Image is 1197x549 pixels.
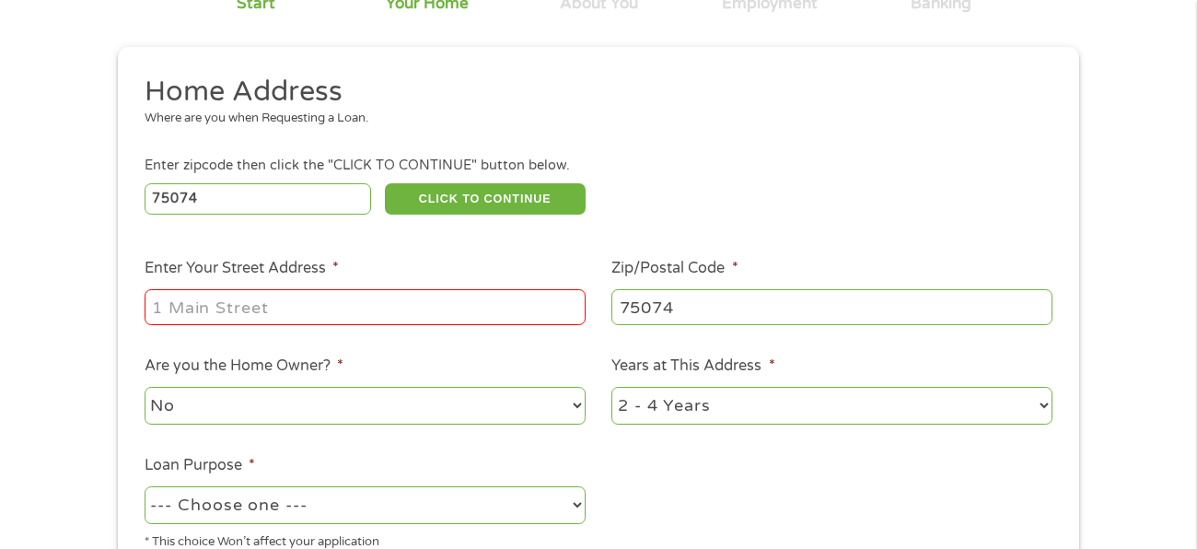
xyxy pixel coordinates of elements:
[145,183,372,215] input: Enter Zipcode (e.g 01510)
[145,156,1052,176] div: Enter zipcode then click the "CLICK TO CONTINUE" button below.
[611,356,774,376] label: Years at This Address
[145,289,586,324] input: 1 Main Street
[611,259,738,278] label: Zip/Postal Code
[145,356,343,376] label: Are you the Home Owner?
[145,110,1040,128] div: Where are you when Requesting a Loan.
[145,456,255,475] label: Loan Purpose
[385,183,586,215] button: CLICK TO CONTINUE
[145,259,339,278] label: Enter Your Street Address
[145,74,1040,111] h2: Home Address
